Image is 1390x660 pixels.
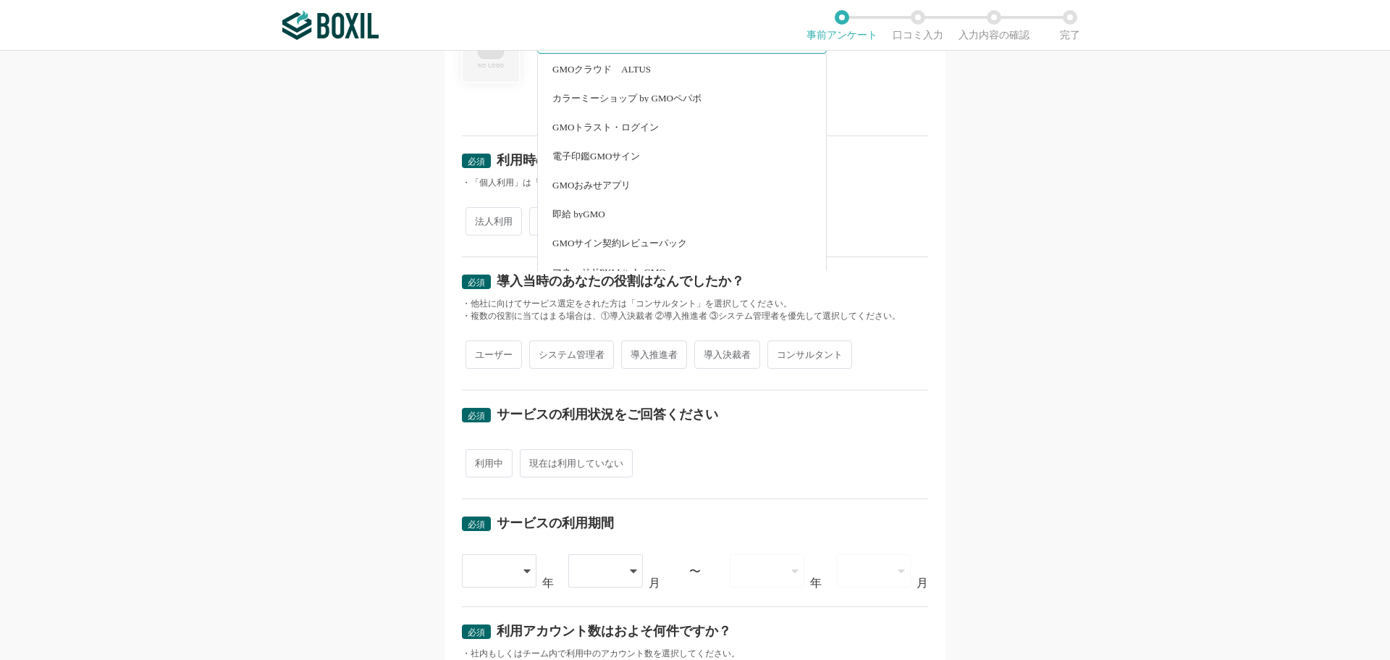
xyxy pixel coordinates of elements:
span: 必須 [468,277,485,288]
span: 必須 [468,411,485,421]
span: GMOおみせアプリ [552,180,631,190]
span: 即給 byGMO [552,209,605,219]
li: 口コミ入力 [880,10,956,41]
span: コンサルタント [767,341,852,369]
div: 導入当時のあなたの役割はなんでしたか？ [497,275,744,288]
div: ・複数の役割に当てはまる場合は、①導入決裁者 ②導入推進者 ③システム管理者を優先して選択してください。 [462,310,928,322]
div: 年 [542,577,554,589]
span: マネージドPKI Lite byGMO [552,267,666,277]
div: 利用時の形態は何でしたか？ [497,154,666,167]
li: 事前アンケート [804,10,880,41]
div: 〜 [689,566,701,577]
span: システム管理者 [529,341,614,369]
img: ボクシルSaaS_ロゴ [282,11,379,40]
span: 導入推進者 [621,341,687,369]
div: 月 [649,577,660,589]
span: 必須 [468,156,485,167]
div: 年 [810,577,822,589]
div: 月 [917,577,928,589]
div: サービスの利用状況をご回答ください [497,408,718,421]
div: ・社内もしくはチーム内で利用中のアカウント数を選択してください。 [462,648,928,660]
span: ユーザー [466,341,522,369]
span: カラーミーショップ by GMOペパボ [552,93,702,103]
span: 現在は利用していない [520,449,633,477]
span: 個人利用 [529,207,586,235]
span: 電子印鑑GMOサイン [552,151,640,161]
span: GMOクラウド ALTUS [552,64,651,74]
div: サービスの利用期間 [497,517,614,530]
span: 導入決裁者 [694,341,760,369]
span: 必須 [468,627,485,638]
li: 入力内容の確認 [956,10,1032,41]
div: 利用アカウント数はおよそ何件ですか？ [497,625,731,638]
span: 必須 [468,519,485,530]
div: ・他社に向けてサービス選定をされた方は「コンサルタント」を選択してください。 [462,298,928,310]
span: 法人利用 [466,207,522,235]
li: 完了 [1032,10,1108,41]
span: GMOサイン契約レビューパック [552,238,687,248]
span: GMOトラスト・ログイン [552,122,659,132]
div: ・「個人利用」は「個人事業主」として利用した場合にのみ選択してください。 [462,177,928,189]
span: 利用中 [466,449,513,477]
